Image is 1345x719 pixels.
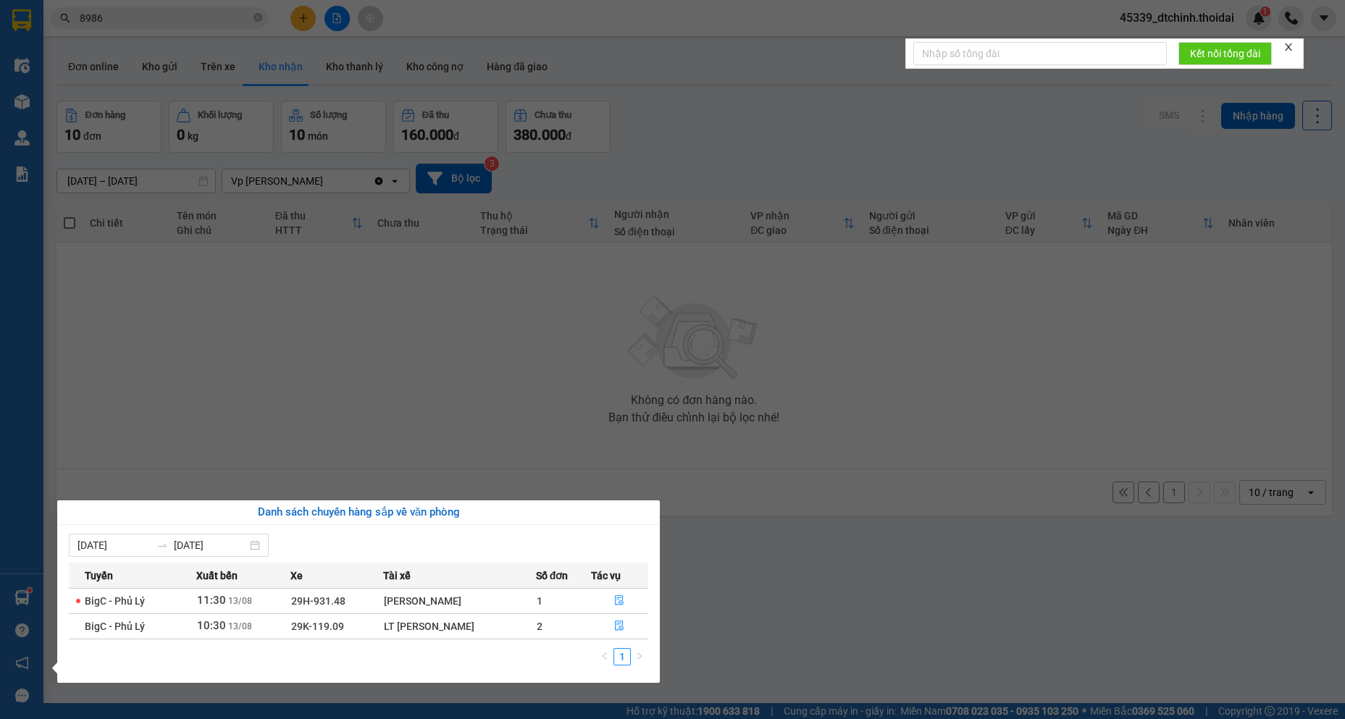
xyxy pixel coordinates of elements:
[156,539,168,551] span: swap-right
[85,621,145,632] span: BigC - Phủ Lý
[1178,42,1272,65] button: Kết nối tổng đài
[613,648,631,665] li: 1
[228,621,252,631] span: 13/08
[196,568,238,584] span: Xuất bến
[631,648,648,665] li: Next Page
[596,648,613,665] li: Previous Page
[614,621,624,632] span: file-done
[291,621,344,632] span: 29K-119.09
[596,648,613,665] button: left
[631,648,648,665] button: right
[77,537,151,553] input: Từ ngày
[197,594,226,607] span: 11:30
[383,568,411,584] span: Tài xế
[635,652,644,660] span: right
[384,593,535,609] div: [PERSON_NAME]
[156,539,168,551] span: to
[1283,42,1294,52] span: close
[591,568,621,584] span: Tác vụ
[85,595,145,607] span: BigC - Phủ Lý
[197,619,226,632] span: 10:30
[384,618,535,634] div: LT [PERSON_NAME]
[537,595,542,607] span: 1
[592,589,648,613] button: file-done
[291,595,345,607] span: 29H-931.48
[69,504,648,521] div: Danh sách chuyến hàng sắp về văn phòng
[1190,46,1260,62] span: Kết nối tổng đài
[913,42,1167,65] input: Nhập số tổng đài
[537,621,542,632] span: 2
[614,595,624,607] span: file-done
[174,537,247,553] input: Đến ngày
[614,649,630,665] a: 1
[592,615,648,638] button: file-done
[85,568,113,584] span: Tuyến
[600,652,609,660] span: left
[536,568,569,584] span: Số đơn
[228,596,252,606] span: 13/08
[290,568,303,584] span: Xe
